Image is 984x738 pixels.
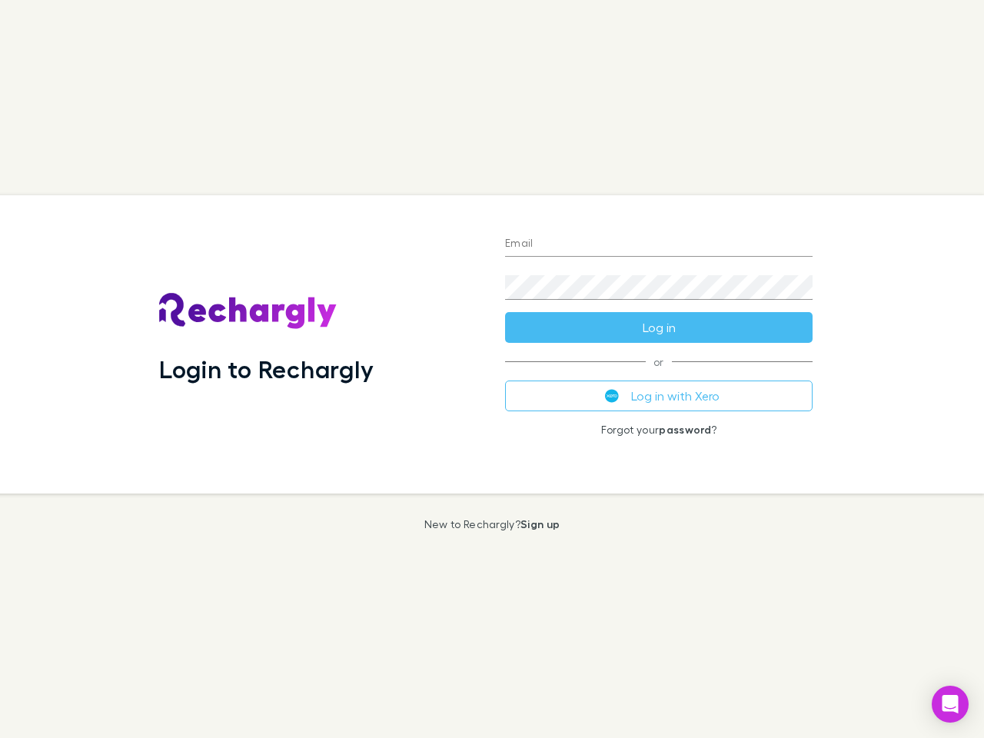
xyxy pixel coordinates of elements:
img: Rechargly's Logo [159,293,337,330]
p: New to Rechargly? [424,518,560,530]
button: Log in with Xero [505,381,813,411]
h1: Login to Rechargly [159,354,374,384]
img: Xero's logo [605,389,619,403]
button: Log in [505,312,813,343]
span: or [505,361,813,362]
p: Forgot your ? [505,424,813,436]
a: Sign up [520,517,560,530]
a: password [659,423,711,436]
div: Open Intercom Messenger [932,686,969,723]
